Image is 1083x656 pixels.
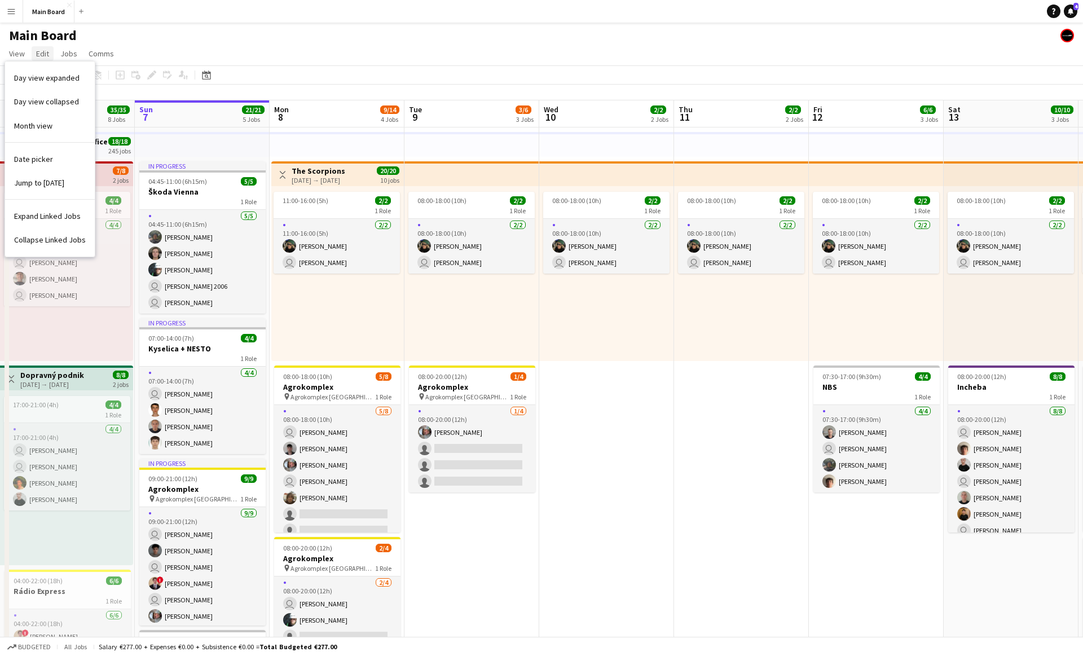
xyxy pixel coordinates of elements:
span: Day view expanded [14,73,80,83]
span: 1 Role [375,206,391,215]
div: 10 jobs [380,175,399,184]
h3: Incheba [948,382,1075,392]
app-job-card: 08:00-18:00 (10h)2/21 Role2/208:00-18:00 (10h)[PERSON_NAME] [PERSON_NAME] [948,192,1074,274]
div: 5 Jobs [243,115,264,124]
span: Agrokomplex [GEOGRAPHIC_DATA] [290,393,375,401]
span: ! [22,629,29,636]
h3: Škoda Vienna [139,187,266,197]
span: Jobs [60,49,77,59]
span: 1 Role [1049,206,1065,215]
span: 9/14 [380,105,399,114]
span: 1 Role [509,206,526,215]
app-job-card: 08:00-18:00 (10h)2/21 Role2/208:00-18:00 (10h)[PERSON_NAME] [PERSON_NAME] [408,192,535,274]
span: 12 [812,111,822,124]
app-job-card: 08:00-18:00 (10h)2/21 Role2/208:00-18:00 (10h)[PERSON_NAME] [PERSON_NAME] [813,192,939,274]
span: 5/8 [376,372,391,381]
app-job-card: 22:00-02:00 (4h) (Sun)4/41 Role4/422:00-02:00 (4h)[PERSON_NAME] [PERSON_NAME][PERSON_NAME] [PERSO... [4,192,130,306]
span: 07:00-14:00 (7h) [148,334,194,342]
span: 5/5 [241,177,257,186]
app-card-role: 8/808:00-20:00 (12h) [PERSON_NAME][PERSON_NAME][PERSON_NAME] [PERSON_NAME][PERSON_NAME][PERSON_NA... [948,405,1075,558]
div: 3 Jobs [516,115,534,124]
app-card-role: 4/407:00-14:00 (7h) [PERSON_NAME][PERSON_NAME][PERSON_NAME][PERSON_NAME] [139,367,266,454]
span: 10/10 [1051,105,1073,114]
span: Agrokomplex [GEOGRAPHIC_DATA] [156,495,240,503]
span: 21/21 [242,105,265,114]
span: 1 Role [779,206,795,215]
span: Sat [948,104,961,115]
h3: Agrokomplex [409,382,535,392]
app-card-role: 2/208:00-18:00 (10h)[PERSON_NAME] [PERSON_NAME] [678,219,804,274]
a: Comms [84,46,118,61]
span: 1 Role [105,206,121,215]
span: 6 [3,111,17,124]
span: Sun [139,104,153,115]
span: 2/2 [645,196,661,205]
h3: NBS [813,382,940,392]
a: Day view collapsed [5,90,95,113]
span: 08:00-20:00 (12h) [957,372,1006,381]
span: 1 Role [375,564,391,573]
app-card-role: 5/808:00-18:00 (10h) [PERSON_NAME][PERSON_NAME][PERSON_NAME] [PERSON_NAME][PERSON_NAME] [274,405,400,558]
span: 7 [138,111,153,124]
h3: Rádio Express [5,586,131,596]
a: Edit [32,46,54,61]
span: 08:00-18:00 (10h) [687,196,736,205]
a: Jump to today [5,171,95,195]
span: 08:00-18:00 (10h) [417,196,466,205]
app-user-avatar: Crew Manager [1060,29,1074,42]
a: Collapse Linked Jobs [5,228,95,252]
span: 2/4 [376,544,391,552]
span: 1 Role [240,197,257,206]
span: 8/8 [1050,372,1066,381]
span: Collapse Linked Jobs [14,235,86,245]
span: 4/4 [105,196,121,205]
span: 08:00-18:00 (10h) [957,196,1006,205]
span: 4/4 [241,334,257,342]
span: 1 Role [105,597,122,605]
div: In progress [139,318,266,327]
span: Wed [544,104,558,115]
span: Date picker [14,154,53,164]
span: 08:00-18:00 (10h) [822,196,871,205]
span: 3/6 [516,105,531,114]
h3: Dopravný podnik [20,370,84,380]
div: 08:00-20:00 (12h)8/8Incheba1 Role8/808:00-20:00 (12h) [PERSON_NAME][PERSON_NAME][PERSON_NAME] [PE... [948,366,1075,532]
span: 2/2 [375,196,391,205]
app-job-card: 08:00-18:00 (10h)2/21 Role2/208:00-18:00 (10h)[PERSON_NAME] [PERSON_NAME] [543,192,670,274]
app-card-role: 4/407:30-17:00 (9h30m)[PERSON_NAME] [PERSON_NAME][PERSON_NAME][PERSON_NAME] [813,405,940,492]
a: Month view [5,114,95,138]
div: 08:00-18:00 (10h)2/21 Role2/208:00-18:00 (10h)[PERSON_NAME] [PERSON_NAME] [678,192,804,274]
span: 08:00-18:00 (10h) [552,196,601,205]
h3: The Scorpions [292,166,345,176]
span: 11:00-16:00 (5h) [283,196,328,205]
app-job-card: 17:00-21:00 (4h)4/41 Role4/417:00-21:00 (4h) [PERSON_NAME] [PERSON_NAME][PERSON_NAME][PERSON_NAME] [4,396,130,510]
app-job-card: 08:00-20:00 (12h)1/4Agrokomplex Agrokomplex [GEOGRAPHIC_DATA]1 Role1/408:00-20:00 (12h)[PERSON_NAME] [409,366,535,492]
span: 1 Role [914,393,931,401]
app-card-role: 2/208:00-18:00 (10h)[PERSON_NAME] [PERSON_NAME] [408,219,535,274]
span: 4/4 [915,372,931,381]
span: 1 Role [1049,393,1066,401]
span: 08:00-20:00 (12h) [283,544,332,552]
h1: Main Board [9,27,77,44]
a: Date picker [5,147,95,171]
span: 1 Role [375,393,391,401]
span: 8/8 [113,371,129,379]
span: Expand Linked Jobs [14,211,81,221]
span: Thu [679,104,693,115]
a: Expand Linked Jobs [5,204,95,228]
span: 1 Role [510,393,526,401]
div: 3 Jobs [921,115,938,124]
a: Jobs [56,46,82,61]
span: 2/2 [510,196,526,205]
span: Month view [14,121,52,131]
app-job-card: In progress09:00-21:00 (12h)9/9Agrokomplex Agrokomplex [GEOGRAPHIC_DATA]1 Role9/909:00-21:00 (12h... [139,459,266,626]
span: 04:45-11:00 (6h15m) [148,177,207,186]
span: Agrokomplex [GEOGRAPHIC_DATA] [425,393,510,401]
span: All jobs [62,642,89,651]
span: 10 [542,111,558,124]
div: [DATE] → [DATE] [292,176,345,184]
